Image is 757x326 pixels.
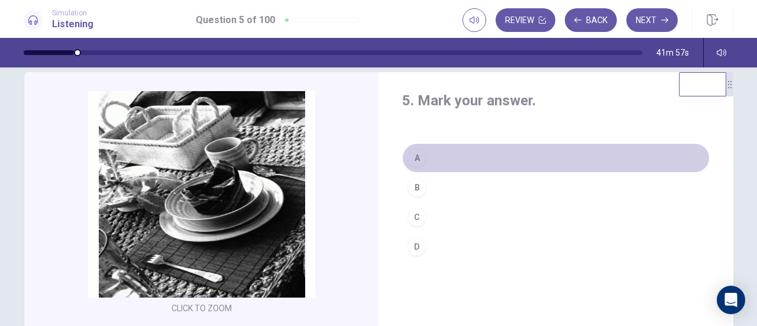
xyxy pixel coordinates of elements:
[407,178,426,197] div: B
[402,232,710,262] button: D
[496,8,555,32] button: Review
[407,208,426,227] div: C
[402,173,710,202] button: B
[402,143,710,173] button: A
[402,91,710,110] h4: 5. Mark your answer.
[407,149,426,167] div: A
[717,286,745,314] div: Open Intercom Messenger
[402,202,710,232] button: C
[52,17,93,31] h1: Listening
[407,237,426,256] div: D
[196,13,275,27] h1: Question 5 of 100
[656,48,689,57] span: 41m 57s
[626,8,678,32] button: Next
[52,9,93,17] span: Simulation
[565,8,617,32] button: Back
